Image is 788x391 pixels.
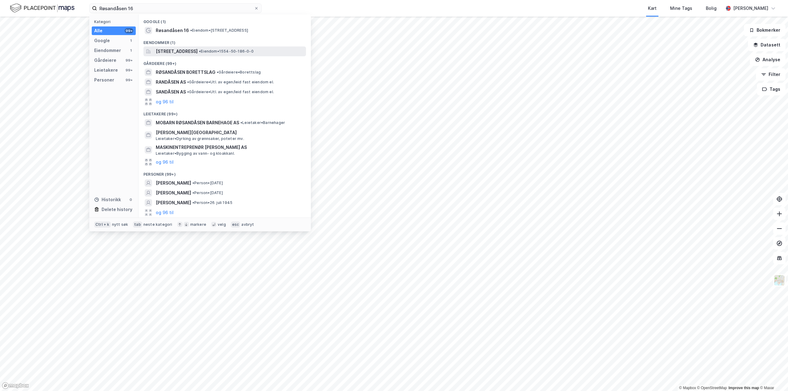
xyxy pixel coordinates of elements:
[156,136,244,141] span: Leietaker • Dyrking av grønnsaker, poteter mv.
[744,24,786,36] button: Bokmerker
[748,39,786,51] button: Datasett
[192,200,232,205] span: Person • 26. juli 1945
[125,58,133,63] div: 99+
[192,181,223,186] span: Person • [DATE]
[2,382,29,389] a: Mapbox homepage
[10,3,74,14] img: logo.f888ab2527a4732fd821a326f86c7f29.svg
[94,76,114,84] div: Personer
[156,119,239,126] span: MOBARN RØSANDÅSEN BARNEHAGE AS
[94,47,121,54] div: Eiendommer
[757,83,786,95] button: Tags
[156,129,304,136] span: [PERSON_NAME][GEOGRAPHIC_DATA]
[139,167,311,178] div: Personer (99+)
[94,66,118,74] div: Leietakere
[218,222,226,227] div: velg
[139,107,311,118] div: Leietakere (99+)
[125,78,133,82] div: 99+
[125,28,133,33] div: 99+
[94,19,136,24] div: Kategori
[217,70,219,74] span: •
[94,37,110,44] div: Google
[190,28,192,33] span: •
[187,80,274,85] span: Gårdeiere • Utl. av egen/leid fast eiendom el.
[697,386,727,390] a: OpenStreetMap
[156,209,174,216] button: og 96 til
[156,179,191,187] span: [PERSON_NAME]
[190,222,206,227] div: markere
[143,222,172,227] div: neste kategori
[125,68,133,73] div: 99+
[240,120,285,125] span: Leietaker • Barnehager
[192,181,194,185] span: •
[192,190,194,195] span: •
[648,5,657,12] div: Kart
[156,189,191,197] span: [PERSON_NAME]
[187,80,189,84] span: •
[139,35,311,46] div: Eiendommer (1)
[156,78,186,86] span: RANDÅSEN AS
[97,4,254,13] input: Søk på adresse, matrikkel, gårdeiere, leietakere eller personer
[757,361,788,391] div: Kontrollprogram for chat
[102,206,132,213] div: Delete history
[217,70,261,75] span: Gårdeiere • Borettslag
[156,151,235,156] span: Leietaker • Bygging av vann- og kloakkanl.
[139,56,311,67] div: Gårdeiere (99+)
[670,5,692,12] div: Mine Tags
[94,27,103,34] div: Alle
[231,221,240,228] div: esc
[733,5,768,12] div: [PERSON_NAME]
[190,28,248,33] span: Eiendom • [STREET_ADDRESS]
[192,200,194,205] span: •
[94,221,111,228] div: Ctrl + k
[756,68,786,81] button: Filter
[156,158,174,166] button: og 96 til
[133,221,142,228] div: tab
[156,48,198,55] span: [STREET_ADDRESS]
[774,274,785,286] img: Z
[156,88,186,96] span: SANDÅSEN AS
[128,48,133,53] div: 1
[139,14,311,26] div: Google (1)
[199,49,201,54] span: •
[128,38,133,43] div: 1
[240,120,242,125] span: •
[156,69,215,76] span: RØSANDÅSEN BORETTSLAG
[706,5,717,12] div: Bolig
[241,222,254,227] div: avbryt
[112,222,128,227] div: nytt søk
[156,98,174,106] button: og 96 til
[757,361,788,391] iframe: Chat Widget
[156,144,304,151] span: MASKINENTREPRENØR [PERSON_NAME] AS
[187,90,274,94] span: Gårdeiere • Utl. av egen/leid fast eiendom el.
[679,386,696,390] a: Mapbox
[128,197,133,202] div: 0
[750,54,786,66] button: Analyse
[156,199,191,206] span: [PERSON_NAME]
[156,27,189,34] span: Røsandåsen 16
[199,49,254,54] span: Eiendom • 1554-50-186-0-0
[192,190,223,195] span: Person • [DATE]
[94,57,116,64] div: Gårdeiere
[94,196,121,203] div: Historikk
[729,386,759,390] a: Improve this map
[187,90,189,94] span: •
